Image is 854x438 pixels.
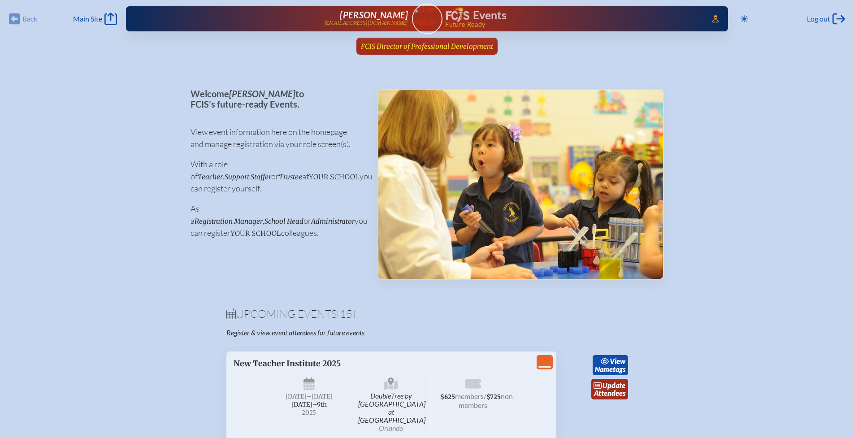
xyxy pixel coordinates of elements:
[234,359,460,369] p: New Teacher Institute 2025
[445,22,699,28] span: Future Ready
[191,89,363,109] p: Welcome to FCIS’s future-ready Events.
[610,357,625,365] span: view
[286,393,307,400] span: [DATE]
[455,392,484,400] span: members
[484,392,486,400] span: /
[191,158,363,195] p: With a role of , or at you can register yourself.
[591,379,628,399] a: updateAttendees
[264,217,303,226] span: School Head
[191,203,363,239] p: As a , or you can register colleagues.
[279,173,302,181] span: Trustee
[357,38,497,55] a: FCIS Director of Professional Development
[351,374,431,436] span: DoubleTree by [GEOGRAPHIC_DATA] at [GEOGRAPHIC_DATA]
[307,393,333,400] span: –[DATE]
[311,217,355,226] span: Administrator
[195,217,263,226] span: Registration Manager
[229,88,295,99] span: [PERSON_NAME]
[446,7,700,28] div: FCIS Events — Future ready
[73,14,102,23] span: Main Site
[408,3,446,27] img: User Avatar
[191,126,363,150] p: View event information here on the homepage and manage registration via your role screen(s).
[361,42,493,51] span: FCIS Director of Professional Development
[593,355,628,376] a: viewNametags
[412,4,442,34] a: User Avatar
[324,20,408,26] p: [EMAIL_ADDRESS][DOMAIN_NAME]
[230,229,281,238] span: your school
[155,10,408,28] a: [PERSON_NAME][EMAIL_ADDRESS][DOMAIN_NAME]
[459,392,516,409] span: non-members
[378,90,663,279] img: Events
[73,13,117,25] a: Main Site
[309,173,360,181] span: your school
[440,393,455,401] span: $625
[337,307,355,321] span: [15]
[603,381,625,390] span: update
[226,308,628,319] h1: Upcoming Events
[225,173,271,181] span: Support Staffer
[198,173,223,181] span: Teacher
[340,9,408,20] span: [PERSON_NAME]
[277,409,342,416] span: 2025
[807,14,830,23] span: Log out
[226,328,463,337] p: Register & view event attendees for future events
[486,393,501,401] span: $725
[379,424,403,432] span: Orlando
[291,401,327,408] span: [DATE]–⁠9th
